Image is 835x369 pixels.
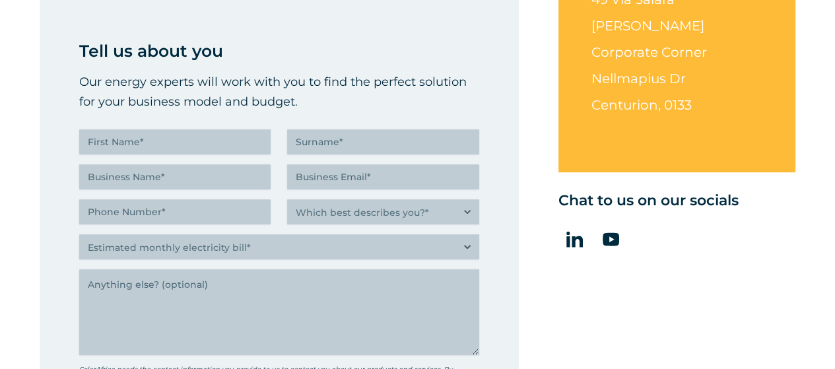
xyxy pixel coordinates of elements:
span: [PERSON_NAME] Corporate Corner [591,18,707,60]
input: Business Name* [79,164,271,189]
span: Nellmapius Dr [591,71,686,86]
input: Surname* [287,129,479,154]
p: Tell us about you [79,38,479,64]
p: Our energy experts will work with you to find the perfect solution for your business model and bu... [79,72,479,112]
input: First Name* [79,129,271,154]
input: Phone Number* [79,199,271,224]
h5: Chat to us on our socials [558,192,795,209]
span: Centurion, 0133 [591,97,692,113]
input: Business Email* [287,164,479,189]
